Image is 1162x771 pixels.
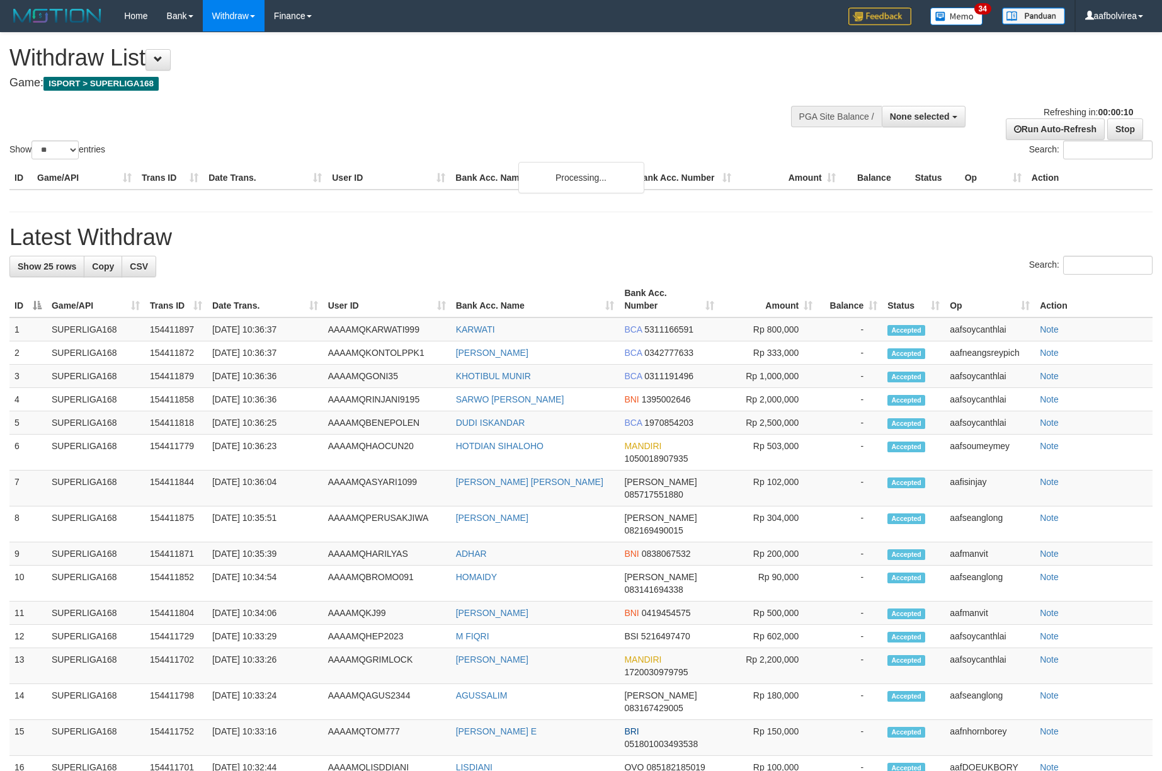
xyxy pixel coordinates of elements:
[323,625,451,648] td: AAAAMQHEP2023
[456,441,544,451] a: HOTDIAN SIHALOHO
[145,506,207,542] td: 154411875
[1027,166,1153,190] th: Action
[9,388,47,411] td: 4
[817,625,882,648] td: -
[32,166,137,190] th: Game/API
[1107,118,1143,140] a: Stop
[736,166,841,190] th: Amount
[1044,107,1133,117] span: Refreshing in:
[130,261,148,271] span: CSV
[719,542,817,566] td: Rp 200,000
[323,684,451,720] td: AAAAMQAGUS2344
[887,727,925,738] span: Accepted
[719,435,817,471] td: Rp 503,000
[323,341,451,365] td: AAAAMQKONTOLPPK1
[624,513,697,523] span: [PERSON_NAME]
[817,566,882,602] td: -
[945,684,1035,720] td: aafseanglong
[145,684,207,720] td: 154411798
[1040,418,1059,428] a: Note
[887,513,925,524] span: Accepted
[1035,282,1153,317] th: Action
[1098,107,1133,117] strong: 00:00:10
[9,684,47,720] td: 14
[887,348,925,359] span: Accepted
[719,317,817,341] td: Rp 800,000
[887,372,925,382] span: Accepted
[145,566,207,602] td: 154411852
[817,341,882,365] td: -
[1040,441,1059,451] a: Note
[456,690,508,700] a: AGUSSALIM
[945,282,1035,317] th: Op: activate to sort column ascending
[207,317,323,341] td: [DATE] 10:36:37
[9,140,105,159] label: Show entries
[624,572,697,582] span: [PERSON_NAME]
[817,648,882,684] td: -
[791,106,882,127] div: PGA Site Balance /
[207,471,323,506] td: [DATE] 10:36:04
[624,477,697,487] span: [PERSON_NAME]
[945,317,1035,341] td: aafsoycanthlai
[624,585,683,595] span: Copy 083141694338 to clipboard
[456,513,528,523] a: [PERSON_NAME]
[642,394,691,404] span: Copy 1395002646 to clipboard
[207,506,323,542] td: [DATE] 10:35:51
[624,608,639,618] span: BNI
[137,166,203,190] th: Trans ID
[624,441,661,451] span: MANDIRI
[122,256,156,277] a: CSV
[207,566,323,602] td: [DATE] 10:34:54
[887,573,925,583] span: Accepted
[323,317,451,341] td: AAAAMQKARWATI999
[719,471,817,506] td: Rp 102,000
[518,162,644,193] div: Processing...
[327,166,450,190] th: User ID
[624,348,642,358] span: BCA
[1040,324,1059,334] a: Note
[624,418,642,428] span: BCA
[1040,631,1059,641] a: Note
[92,261,114,271] span: Copy
[207,388,323,411] td: [DATE] 10:36:36
[619,282,719,317] th: Bank Acc. Number: activate to sort column ascending
[9,542,47,566] td: 9
[930,8,983,25] img: Button%20Memo.svg
[450,166,631,190] th: Bank Acc. Name
[945,602,1035,625] td: aafmanvit
[1040,608,1059,618] a: Note
[145,602,207,625] td: 154411804
[1002,8,1065,25] img: panduan.png
[887,608,925,619] span: Accepted
[207,341,323,365] td: [DATE] 10:36:37
[817,542,882,566] td: -
[817,435,882,471] td: -
[848,8,911,25] img: Feedback.jpg
[456,549,487,559] a: ADHAR
[719,720,817,756] td: Rp 150,000
[887,691,925,702] span: Accepted
[890,111,950,122] span: None selected
[145,282,207,317] th: Trans ID: activate to sort column ascending
[1040,726,1059,736] a: Note
[945,365,1035,388] td: aafsoycanthlai
[624,549,639,559] span: BNI
[9,566,47,602] td: 10
[719,365,817,388] td: Rp 1,000,000
[47,317,145,341] td: SUPERLIGA168
[9,411,47,435] td: 5
[817,388,882,411] td: -
[323,365,451,388] td: AAAAMQGONI35
[84,256,122,277] a: Copy
[207,411,323,435] td: [DATE] 10:36:25
[817,720,882,756] td: -
[945,435,1035,471] td: aafsoumeymey
[882,106,965,127] button: None selected
[323,648,451,684] td: AAAAMQGRIMLOCK
[719,602,817,625] td: Rp 500,000
[719,566,817,602] td: Rp 90,000
[1040,394,1059,404] a: Note
[887,632,925,642] span: Accepted
[47,566,145,602] td: SUPERLIGA168
[945,542,1035,566] td: aafmanvit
